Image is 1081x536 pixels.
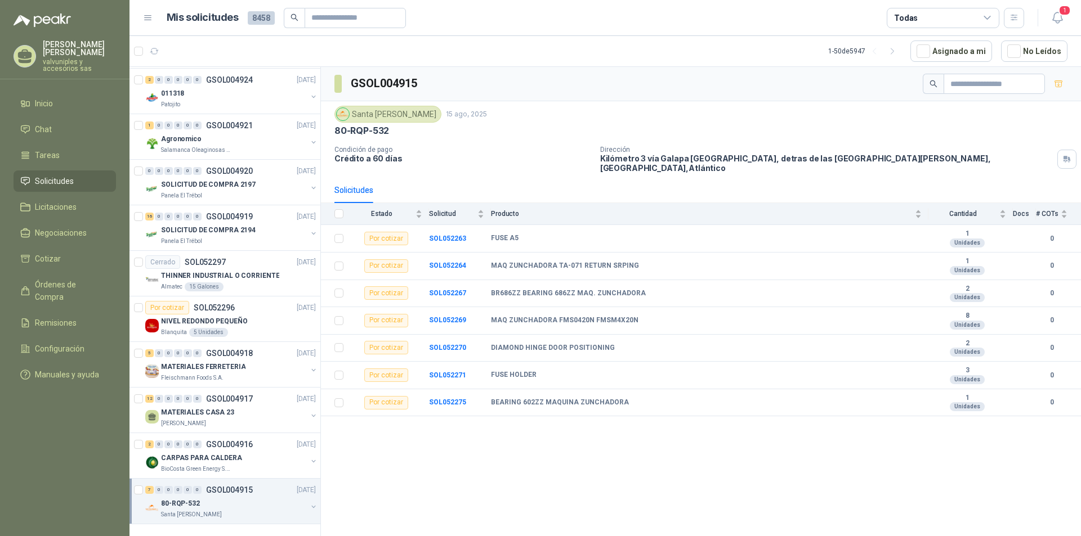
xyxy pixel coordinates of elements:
[1036,343,1067,353] b: 0
[35,278,105,303] span: Órdenes de Compra
[291,13,298,21] span: search
[184,486,192,494] div: 0
[491,262,639,271] b: MAQ ZUNCHADORA TA-071 RETURN SRPING
[129,296,320,342] a: Por cotizarSOL052296[DATE] Company LogoNIVEL REDONDO PEQUEÑOBlanquita5 Unidades
[429,235,466,242] b: SOL052263
[161,271,279,281] p: THINNER INDUSTRIAL O CORRIENTE
[161,237,202,246] p: Panela El Trébol
[164,167,173,175] div: 0
[206,395,253,403] p: GSOL004917
[429,210,475,218] span: Solicitud
[364,259,408,273] div: Por cotizar
[364,368,408,382] div: Por cotizar
[928,394,1006,403] b: 1
[297,485,316,496] p: [DATE]
[429,203,491,225] th: Solicitud
[155,121,163,129] div: 0
[161,510,222,519] p: Santa [PERSON_NAME]
[155,76,163,84] div: 0
[161,179,256,190] p: SOLICITUD DE COMPRA 2197
[350,210,413,218] span: Estado
[1036,260,1067,271] b: 0
[155,440,163,448] div: 0
[14,222,116,244] a: Negociaciones
[1001,40,1067,62] button: No Leídos
[161,419,206,428] p: [PERSON_NAME]
[928,203,1013,225] th: Cantidad
[184,167,192,175] div: 0
[429,316,466,324] a: SOL052269
[1013,203,1036,225] th: Docs
[491,344,615,353] b: DIAMOND HINGE DOOR POSITIONING
[1047,8,1067,28] button: 1
[1058,5,1071,16] span: 1
[161,282,182,291] p: Almatec
[145,395,154,403] div: 12
[950,402,985,411] div: Unidades
[1036,233,1067,244] b: 0
[297,211,316,222] p: [DATE]
[43,58,116,72] p: valvuniples y accesorios sas
[193,440,202,448] div: 0
[930,80,937,88] span: search
[161,362,245,372] p: MATERIALES FERRETERIA
[828,42,901,60] div: 1 - 50 de 5947
[184,213,192,220] div: 0
[297,75,316,85] p: [DATE]
[161,453,242,463] p: CARPAS PARA CALDERA
[206,486,253,494] p: GSOL004915
[950,321,985,330] div: Unidades
[35,317,77,329] span: Remisiones
[429,344,466,352] b: SOL052270
[145,438,318,474] a: 2 0 0 0 0 0 GSOL004916[DATE] Company LogoCARPAS PARA CALDERABioCosta Green Energy S.A.S
[161,498,200,509] p: 80-RQP-532
[185,282,224,291] div: 15 Galones
[161,407,234,418] p: MATERIALES CASA 23
[43,40,116,56] p: [PERSON_NAME] [PERSON_NAME]
[145,164,318,200] a: 0 0 0 0 0 0 GSOL004920[DATE] Company LogoSOLICITUD DE COMPRA 2197Panela El Trébol
[928,210,997,218] span: Cantidad
[145,255,180,269] div: Cerrado
[351,75,419,92] h3: GSOL004915
[491,316,638,325] b: MAQ ZUNCHADORA FMS0420N FMSM4X20N
[194,304,235,312] p: SOL052296
[174,213,182,220] div: 0
[35,227,87,239] span: Negociaciones
[174,167,182,175] div: 0
[364,396,408,409] div: Por cotizar
[600,154,1053,173] p: Kilómetro 3 vía Galapa [GEOGRAPHIC_DATA], detras de las [GEOGRAPHIC_DATA][PERSON_NAME], [GEOGRAPH...
[14,93,116,114] a: Inicio
[491,371,537,380] b: FUSE HOLDER
[1036,210,1058,218] span: # COTs
[928,339,1006,348] b: 2
[491,398,629,407] b: BEARING 602ZZ MAQUINA ZUNCHADORA
[155,486,163,494] div: 0
[145,349,154,357] div: 5
[161,88,184,99] p: 011318
[350,203,429,225] th: Estado
[193,395,202,403] div: 0
[14,170,116,192] a: Solicitudes
[429,371,466,379] a: SOL052271
[364,232,408,245] div: Por cotizar
[161,465,232,474] p: BioCosta Green Energy S.A.S
[297,120,316,131] p: [DATE]
[184,349,192,357] div: 0
[145,483,318,519] a: 7 0 0 0 0 0 GSOL004915[DATE] Company Logo80-RQP-532Santa [PERSON_NAME]
[206,76,253,84] p: GSOL004924
[1036,315,1067,326] b: 0
[184,121,192,129] div: 0
[145,319,159,332] img: Company Logo
[145,121,154,129] div: 1
[164,349,173,357] div: 0
[14,196,116,218] a: Licitaciones
[189,328,228,337] div: 5 Unidades
[161,100,180,109] p: Patojito
[429,398,466,406] a: SOL052275
[145,364,159,378] img: Company Logo
[145,210,318,246] a: 16 0 0 0 0 0 GSOL004919[DATE] Company LogoSOLICITUD DE COMPRA 2194Panela El Trébol
[334,184,373,196] div: Solicitudes
[145,167,154,175] div: 0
